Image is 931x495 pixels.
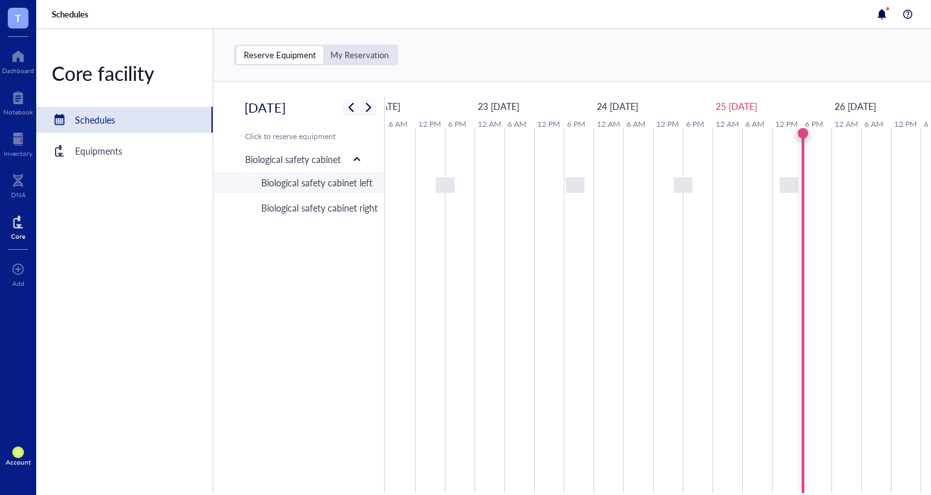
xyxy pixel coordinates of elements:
[11,212,25,240] a: Core
[330,49,389,61] div: My Reservation
[653,116,682,133] a: 12 PM
[445,116,469,133] a: 6 PM
[343,100,359,115] button: Previous week
[244,49,316,61] div: Reserve Equipment
[75,144,122,158] div: Equipments
[2,46,34,74] a: Dashboard
[323,46,396,64] div: My Reservation
[12,280,25,287] div: Add
[475,96,522,116] a: September 23, 2025
[361,100,376,115] button: Next week
[11,170,26,199] a: DNA
[564,116,588,133] a: 6 PM
[4,129,32,157] a: Inventory
[11,191,26,199] div: DNA
[683,116,707,133] a: 6 PM
[594,116,623,133] a: 12 AM
[245,131,366,142] div: Click to reserve equipment
[415,116,444,133] a: 12 PM
[742,116,767,133] a: 6 AM
[15,10,21,26] span: T
[3,87,33,116] a: Notebook
[15,449,21,456] span: SL
[36,107,213,133] a: Schedules
[2,67,34,74] div: Dashboard
[772,116,801,133] a: 12 PM
[623,116,648,133] a: 6 AM
[261,201,378,215] div: Biological safety cabinet right
[712,96,760,116] a: September 25, 2025
[237,46,323,64] div: Reserve Equipment
[385,116,411,133] a: 6 AM
[712,116,742,133] a: 12 AM
[891,116,920,133] a: 12 PM
[6,458,31,466] div: Account
[802,116,826,133] a: 6 PM
[234,45,398,65] div: segmented control
[36,138,213,164] a: Equipments
[245,152,341,166] div: Biological safety cabinet
[11,232,25,240] div: Core
[244,97,286,118] h2: [DATE]
[534,116,563,133] a: 12 PM
[52,8,91,20] a: Schedules
[861,116,886,133] a: 6 AM
[831,96,879,116] a: September 26, 2025
[831,116,861,133] a: 12 AM
[475,116,504,133] a: 12 AM
[261,175,372,190] div: Biological safety cabinet left
[36,60,213,86] div: Core facility
[504,116,530,133] a: 6 AM
[3,108,33,116] div: Notebook
[75,113,115,127] div: Schedules
[594,96,641,116] a: September 24, 2025
[4,149,32,157] div: Inventory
